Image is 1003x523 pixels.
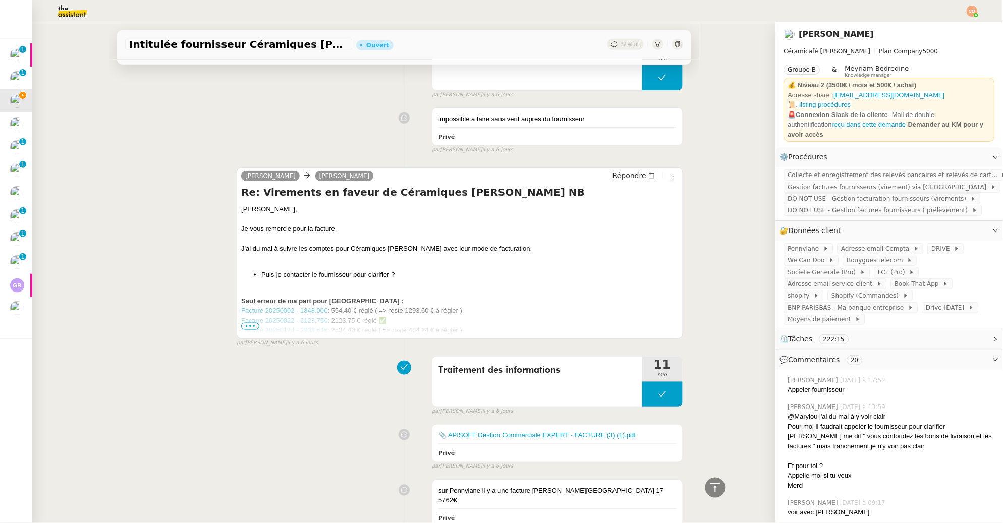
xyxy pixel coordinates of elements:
[776,350,1003,370] div: 💬Commentaires 20
[241,185,679,199] h4: Re: Virements en faveur de Céramiques [PERSON_NAME] NB
[241,326,327,334] a: Facture 20250174 - 2938,64€
[776,221,1003,241] div: 🔐Données client
[482,462,513,471] span: il y a 6 jours
[841,498,888,507] span: [DATE] à 09:17
[819,334,849,344] nz-tag: 222:15
[926,303,969,313] span: Drive [DATE]
[780,356,867,364] span: 💬
[10,278,24,293] img: svg
[237,339,318,347] small: [PERSON_NAME]
[879,48,923,55] span: Plan Company
[19,138,26,145] nz-badge-sup: 1
[621,41,640,48] span: Statut
[10,232,24,246] img: users%2FPVo4U3nC6dbZZPS5thQt7kGWk8P2%2Favatar%2F1516997780130.jpeg
[832,121,906,128] a: reçu dans cette demande
[796,111,888,119] strong: Connexion Slack de la cliente
[967,6,978,17] img: svg
[788,244,823,254] span: Pennylane
[10,71,24,85] img: users%2F9mvJqJUvllffspLsQzytnd0Nt4c2%2Favatar%2F82da88e3-d90d-4e39-b37d-dcb7941179ae
[21,253,25,262] p: 1
[21,161,25,170] p: 1
[482,408,513,416] span: il y a 6 jours
[241,316,679,326] div: : 2123,75 € réglé ✅
[788,412,995,422] div: @Marylou j'ai du mal à y voir clair
[788,471,995,481] div: Appelle moi si tu veux
[241,307,327,314] a: Facture 20250002 - 1848,00€
[10,209,24,223] img: users%2FrxcTinYCQST3nt3eRyMgQ024e422%2Favatar%2Fa0327058c7192f72952294e6843542370f7921c3.jpg
[237,339,245,347] span: par
[788,290,814,301] span: shopify
[21,230,25,239] p: 1
[841,376,888,385] span: [DATE] à 17:52
[438,450,455,457] b: Privé
[932,244,955,254] span: DRIVE
[784,65,820,75] nz-tag: Groupe B
[438,114,677,124] div: impossible a faire sans verif aupres du fournisseur
[832,290,903,301] span: Shopify (Commandes)
[845,65,909,72] span: Meyriam Bedredine
[788,255,829,265] span: We Can Doo
[642,359,683,371] span: 11
[315,171,374,181] a: [PERSON_NAME]
[21,207,25,216] p: 1
[19,46,26,53] nz-badge-sup: 1
[21,46,25,55] p: 1
[788,90,991,100] div: Adresse share :
[895,279,943,289] span: Book That App
[482,91,513,99] span: il y a 6 jours
[784,29,795,40] img: users%2F9mvJqJUvllffspLsQzytnd0Nt4c2%2Favatar%2F82da88e3-d90d-4e39-b37d-dcb7941179ae
[438,363,636,378] span: Traitement des informations
[10,94,24,108] img: users%2F9mvJqJUvllffspLsQzytnd0Nt4c2%2Favatar%2F82da88e3-d90d-4e39-b37d-dcb7941179ae
[788,267,860,277] span: Societe Generale (Pro)
[780,335,857,343] span: ⏲️
[847,355,863,365] nz-tag: 20
[432,146,440,154] span: par
[482,146,513,154] span: il y a 6 jours
[366,42,389,48] div: Ouvert
[780,151,832,163] span: ⚙️
[788,376,841,385] span: [PERSON_NAME]
[788,194,971,204] span: DO NOT USE - Gestion facturation fournisseurs (virements)
[10,186,24,200] img: users%2FHIWaaSoTa5U8ssS5t403NQMyZZE3%2Favatar%2Fa4be050e-05fa-4f28-bbe7-e7e8e4788720
[847,255,907,265] span: Bouygues telecom
[241,171,300,181] a: [PERSON_NAME]
[438,432,636,439] a: 📎 APISOFT Gestion Commerciale EXPERT - FACTURE (3) (1).pdf
[432,146,513,154] small: [PERSON_NAME]
[788,461,995,471] div: Et pour toi ?
[241,297,404,305] strong: Sauf erreur de ma part pour [GEOGRAPHIC_DATA] :
[241,306,679,316] div: : 554,40 € réglé ( => reste 1293,60 € à régler )
[841,402,888,412] span: [DATE] à 13:59
[438,134,455,140] b: Privé
[789,226,842,235] span: Données client
[788,205,972,215] span: DO NOT USE - Gestion factures fournisseurs ( prélèvement)
[438,486,677,506] div: sur Pennylane il y a une facture [PERSON_NAME][GEOGRAPHIC_DATA] 17 5762€
[776,147,1003,167] div: ⚙️Procédures
[842,244,914,254] span: Adresse email Compta
[21,69,25,78] p: 1
[432,91,513,99] small: [PERSON_NAME]
[241,325,679,335] div: : 2534,40 € réglé ( => reste 404,24 € à régler )
[832,65,837,78] span: &
[788,182,991,192] span: Gestion factures fournisseurs (virement) via [GEOGRAPHIC_DATA]
[788,422,995,432] div: Pour moi il faudrait appeler le fournisseur pour clarifier
[287,339,318,347] span: il y a 6 jours
[788,431,995,451] div: [PERSON_NAME] me dit " vous confondez les bons de livraison et les factures " mais franchement je...
[432,408,513,416] small: [PERSON_NAME]
[241,244,679,254] div: J'ai du mal à suivre les comptes pour Céramiques [PERSON_NAME] avec leur mode de facturation.
[19,161,26,168] nz-badge-sup: 1
[788,81,917,89] strong: 💰 Niveau 2 (3500€ / mois et 500€ / achat)
[788,111,796,119] span: 🚨
[241,323,259,330] span: •••
[241,204,679,214] div: [PERSON_NAME],
[19,207,26,214] nz-badge-sup: 1
[784,48,871,55] span: Céramicafé [PERSON_NAME]
[788,314,855,324] span: Moyens de paiement
[788,498,841,507] span: [PERSON_NAME]
[788,507,995,517] div: voir avec [PERSON_NAME]
[788,170,1001,180] span: Collecte et enregistrement des relevés bancaires et relevés de cartes bancaires
[788,279,877,289] span: Adresse email service client
[878,267,910,277] span: LCL (Pro)
[923,48,939,55] span: 5000
[789,335,813,343] span: Tâches
[10,255,24,269] img: users%2F9mvJqJUvllffspLsQzytnd0Nt4c2%2Favatar%2F82da88e3-d90d-4e39-b37d-dcb7941179ae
